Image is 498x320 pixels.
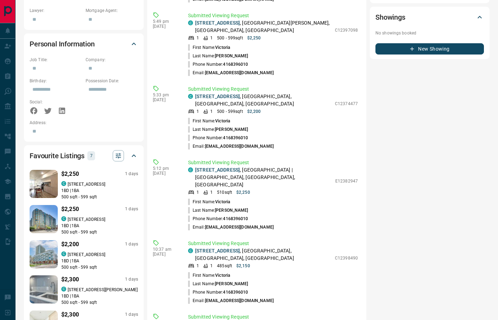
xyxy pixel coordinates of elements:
[61,187,138,194] p: 1 BD | 1 BA
[61,275,79,284] p: $2,300
[188,20,193,25] div: condos.ca
[210,35,213,41] p: 1
[30,147,138,164] div: Favourite Listings7
[205,144,274,149] span: [EMAIL_ADDRESS][DOMAIN_NAME]
[153,24,178,29] p: [DATE]
[215,281,248,286] span: [PERSON_NAME]
[61,181,66,186] div: condos.ca
[61,264,138,270] p: 500 sqft - 599 sqft
[335,27,358,33] p: C12397098
[217,263,232,269] p: 485 sqft
[125,241,138,247] p: 1 days
[61,170,79,178] p: $2,250
[217,108,243,115] p: 500 - 599 sqft
[197,35,199,41] p: 1
[86,78,138,84] p: Possession Date:
[188,118,230,124] p: First Name:
[188,44,230,51] p: First Name:
[188,159,358,166] p: Submitted Viewing Request
[30,168,138,200] a: Favourited listing$2,2501 dayscondos.ca[STREET_ADDRESS]1BD |1BA500 sqft - 599 sqft
[188,207,248,213] p: Last Name:
[188,297,274,304] p: Email:
[30,78,82,84] p: Birthday:
[205,298,274,303] span: [EMAIL_ADDRESS][DOMAIN_NAME]
[61,287,66,292] div: condos.ca
[188,248,193,253] div: condos.ca
[205,70,274,75] span: [EMAIL_ADDRESS][DOMAIN_NAME]
[188,126,248,133] p: Last Name:
[188,272,230,279] p: First Name:
[188,94,193,99] div: condos.ca
[215,119,230,123] span: Victoria
[188,289,248,295] p: Phone Number:
[61,229,138,235] p: 500 sqft - 599 sqft
[223,62,248,67] span: 4168396010
[188,224,274,230] p: Email:
[61,194,138,200] p: 500 sqft - 599 sqft
[30,36,138,52] div: Personal Information
[61,205,79,213] p: $2,250
[125,312,138,318] p: 1 days
[68,181,105,187] p: [STREET_ADDRESS]
[30,239,138,270] a: Favourited listing$2,2001 dayscondos.ca[STREET_ADDRESS]1BD |1BA500 sqft - 599 sqft
[153,171,178,176] p: [DATE]
[188,216,248,222] p: Phone Number:
[236,263,250,269] p: $2,150
[335,101,358,107] p: C12374477
[68,287,138,293] p: [STREET_ADDRESS][PERSON_NAME]
[188,70,274,76] p: Email:
[195,19,331,34] p: , [GEOGRAPHIC_DATA][PERSON_NAME], [GEOGRAPHIC_DATA], [GEOGRAPHIC_DATA]
[223,290,248,295] span: 4168396010
[217,189,232,196] p: 510 sqft
[68,216,105,223] p: [STREET_ADDRESS]
[61,311,79,319] p: $2,300
[188,199,230,205] p: First Name:
[223,216,248,221] span: 4168396010
[68,251,105,258] p: [STREET_ADDRESS]
[197,108,199,115] p: 1
[153,19,178,24] p: 5:49 pm
[188,12,358,19] p: Submitted Viewing Request
[195,248,240,254] a: [STREET_ADDRESS]
[215,273,230,278] span: Victoria
[61,216,66,221] div: condos.ca
[215,127,248,132] span: [PERSON_NAME]
[30,7,82,14] p: Lawyer:
[23,240,65,268] img: Favourited listing
[125,276,138,282] p: 1 days
[335,178,358,184] p: E12382947
[375,43,484,55] button: New Showing
[61,299,138,306] p: 500 sqft - 599 sqft
[195,20,240,26] a: [STREET_ADDRESS]
[30,99,82,105] p: Social:
[30,274,138,306] a: Favourited listing$2,3001 dayscondos.ca[STREET_ADDRESS][PERSON_NAME]1BD |1BA500 sqft - 599 sqft
[153,166,178,171] p: 5:12 pm
[86,57,138,63] p: Company:
[215,208,248,213] span: [PERSON_NAME]
[86,7,138,14] p: Mortgage Agent:
[215,199,230,204] span: Victoria
[195,247,331,262] p: , [GEOGRAPHIC_DATA], [GEOGRAPHIC_DATA], [GEOGRAPHIC_DATA]
[61,293,138,299] p: 1 BD | 1 BA
[125,206,138,212] p: 1 days
[197,189,199,196] p: 1
[188,167,193,172] div: condos.ca
[61,258,138,264] p: 1 BD | 1 BA
[188,85,358,93] p: Submitted Viewing Request
[217,35,243,41] p: 500 - 599 sqft
[89,152,93,160] p: 7
[30,150,85,161] h2: Favourite Listings
[30,120,138,126] p: Address:
[188,143,274,149] p: Email:
[247,35,261,41] p: $2,250
[195,94,240,99] a: [STREET_ADDRESS]
[195,166,332,188] p: , [GEOGRAPHIC_DATA] | [GEOGRAPHIC_DATA], [GEOGRAPHIC_DATA], [GEOGRAPHIC_DATA]
[375,12,405,23] h2: Showings
[30,57,82,63] p: Job Title:
[61,240,79,249] p: $2,200
[210,263,213,269] p: 1
[195,93,331,108] p: , [GEOGRAPHIC_DATA], [GEOGRAPHIC_DATA], [GEOGRAPHIC_DATA]
[215,53,248,58] span: [PERSON_NAME]
[23,205,65,233] img: Favourited listing
[223,135,248,140] span: 4168396010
